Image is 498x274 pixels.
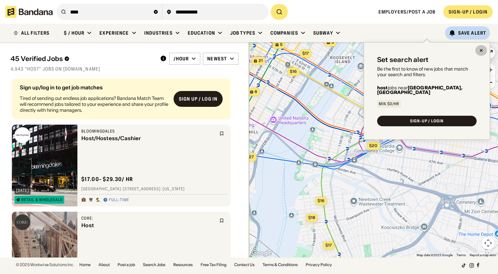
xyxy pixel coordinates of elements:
[377,66,477,77] div: Be the first to know of new jobs that match your search and filters:
[246,154,254,159] span: $27
[11,55,155,63] div: 45 Verified Jobs
[79,263,91,267] a: Home
[64,30,84,36] div: $ / hour
[263,263,298,267] a: Terms & Conditions
[5,6,53,18] img: Bandana logotype
[456,253,466,257] a: Terms (opens in new tab)
[270,30,298,36] div: Companies
[410,119,444,123] div: SIGN-UP / LOGIN
[251,249,272,258] img: Google
[144,30,173,36] div: Industries
[230,30,255,36] div: Job Types
[174,56,189,62] div: /hour
[377,85,477,95] div: jobs near
[99,30,129,36] div: Experience
[81,216,215,221] div: CORE:
[251,249,272,258] a: Open this area in Google Maps (opens a new window)
[16,263,74,267] div: © 2025 Workwise Solutions Inc.
[331,40,334,45] span: 5
[143,263,165,267] a: Search Jobs
[16,189,29,193] div: [DATE]
[325,243,332,248] span: $17
[377,56,429,64] div: Set search alert
[20,85,168,90] div: Sign up/log in to get job matches
[377,85,462,95] b: [GEOGRAPHIC_DATA], [GEOGRAPHIC_DATA]
[255,89,257,95] span: 6
[118,263,135,267] a: Post a job
[81,176,133,183] div: $ 17.00 - $29.30 / hr
[318,198,324,203] span: $16
[98,263,110,267] a: About
[377,85,388,91] b: host
[308,215,315,220] span: $18
[81,135,215,141] div: Host/Hostess/Cashier
[449,9,487,15] div: SIGN-UP / LOGIN
[14,127,30,143] img: Bloomingdales logo
[81,129,215,134] div: Bloomingdales
[21,31,49,35] div: ALL FILTERS
[179,96,217,102] div: Sign up / Log in
[417,253,453,257] span: Map data ©2025 Google
[81,187,227,192] div: [GEOGRAPHIC_DATA] · [STREET_ADDRESS] · [US_STATE]
[313,30,333,36] div: Subway
[369,143,377,148] span: $20
[259,58,263,64] span: 21
[207,56,227,62] div: Newest
[20,95,168,113] div: Tired of sending out endless job applications? Bandana Match Team will recommend jobs tailored to...
[11,76,238,258] div: grid
[302,51,309,56] span: $17
[306,263,332,267] a: Privacy Policy
[81,222,215,228] div: Host
[21,198,63,202] div: Retail & Wholesale
[290,69,297,74] span: $16
[379,102,399,106] div: Min $0/hr
[14,214,30,230] img: CORE: logo
[109,198,129,203] div: Full-time
[234,263,255,267] a: Contact Us
[458,30,486,36] div: Save Alert
[173,263,193,267] a: Resources
[11,66,238,72] div: 4,943 "host" jobs on [DOMAIN_NAME]
[470,253,496,257] a: Report a map error
[378,9,435,15] a: Employers/Post a job
[280,42,283,47] span: 5
[201,263,226,267] a: Free Tax Filing
[482,236,495,250] button: Map camera controls
[188,30,215,36] div: Education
